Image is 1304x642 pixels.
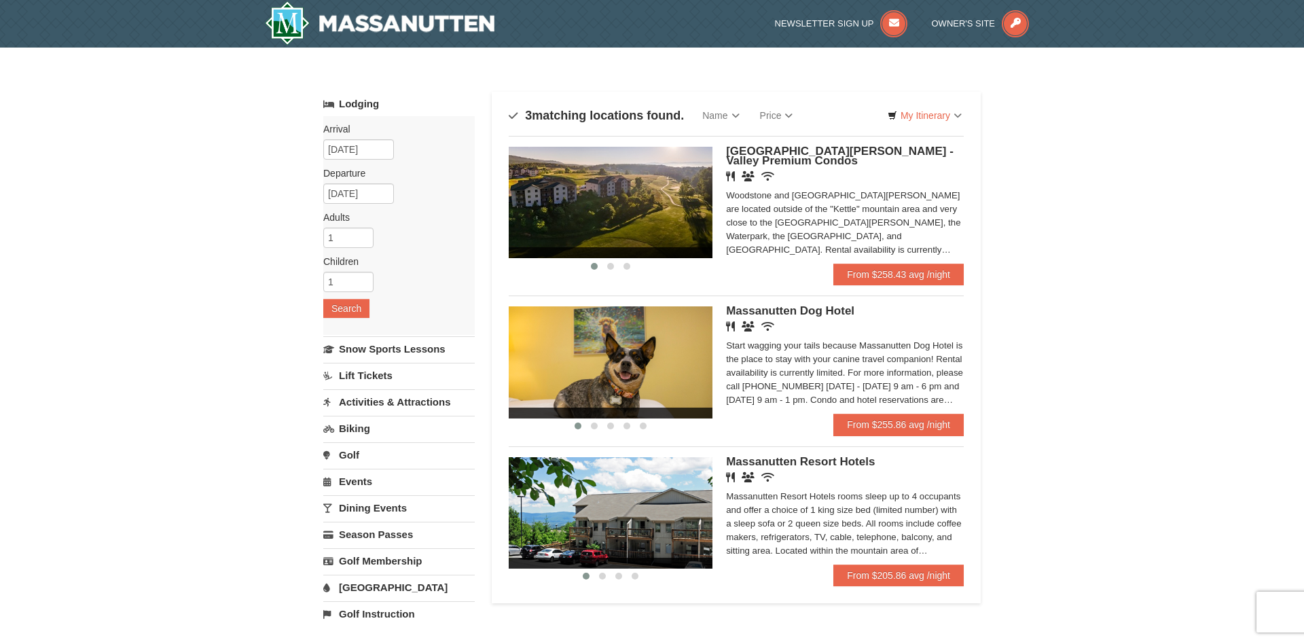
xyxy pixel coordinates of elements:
i: Banquet Facilities [742,472,755,482]
a: From $205.86 avg /night [833,565,964,586]
a: Owner's Site [932,18,1030,29]
a: Lift Tickets [323,363,475,388]
span: [GEOGRAPHIC_DATA][PERSON_NAME] - Valley Premium Condos [726,145,954,167]
span: Massanutten Resort Hotels [726,455,875,468]
span: Newsletter Sign Up [775,18,874,29]
a: Snow Sports Lessons [323,336,475,361]
a: From $258.43 avg /night [833,264,964,285]
a: Massanutten Resort [265,1,494,45]
i: Wireless Internet (free) [761,171,774,181]
div: Woodstone and [GEOGRAPHIC_DATA][PERSON_NAME] are located outside of the "Kettle" mountain area an... [726,189,964,257]
span: Massanutten Dog Hotel [726,304,854,317]
a: Lodging [323,92,475,116]
a: Events [323,469,475,494]
a: [GEOGRAPHIC_DATA] [323,575,475,600]
a: Biking [323,416,475,441]
a: Season Passes [323,522,475,547]
i: Wireless Internet (free) [761,472,774,482]
i: Restaurant [726,472,735,482]
i: Restaurant [726,321,735,332]
i: Wireless Internet (free) [761,321,774,332]
label: Children [323,255,465,268]
a: Golf Instruction [323,601,475,626]
h4: matching locations found. [509,109,684,122]
label: Adults [323,211,465,224]
a: From $255.86 avg /night [833,414,964,435]
button: Search [323,299,369,318]
a: Price [750,102,803,129]
div: Massanutten Resort Hotels rooms sleep up to 4 occupants and offer a choice of 1 king size bed (li... [726,490,964,558]
a: My Itinerary [879,105,971,126]
a: Golf Membership [323,548,475,573]
div: Start wagging your tails because Massanutten Dog Hotel is the place to stay with your canine trav... [726,339,964,407]
a: Activities & Attractions [323,389,475,414]
a: Dining Events [323,495,475,520]
i: Banquet Facilities [742,171,755,181]
span: Owner's Site [932,18,996,29]
img: Massanutten Resort Logo [265,1,494,45]
i: Restaurant [726,171,735,181]
a: Newsletter Sign Up [775,18,908,29]
label: Departure [323,166,465,180]
span: 3 [525,109,532,122]
a: Name [692,102,749,129]
i: Banquet Facilities [742,321,755,332]
a: Golf [323,442,475,467]
label: Arrival [323,122,465,136]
